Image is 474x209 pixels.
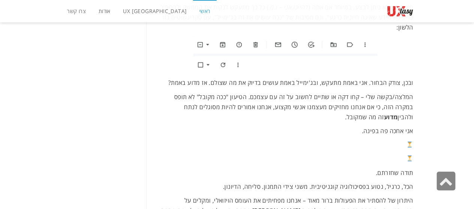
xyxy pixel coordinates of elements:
[199,7,211,15] span: ראשי
[407,142,413,148] img: ⏳
[376,169,413,177] span: תודה שחזרתם.
[67,7,86,15] span: צרו קשר
[168,79,413,87] span: ובכן, צודק הבחור. אני באמת מתעקש, ובג'ימייל באמת עושים בדיוק את מה שצולם. אז מדוע באמת?
[123,7,187,15] span: UX [GEOGRAPHIC_DATA]
[174,93,413,121] span: המלצה/בקשה שלי – קחו דקה או שתיים לחשוב על זה עם עצמכם. הטיעון "ככה מקובל" לא תופס במקרה הזה, כי ...
[387,6,413,17] img: UXtasy
[384,113,398,121] b: מדוע
[407,156,413,162] img: ⏳
[362,127,413,135] span: אני אחכה פה בפינה.
[345,113,384,121] span: זה מה שמקובל.
[223,182,413,191] span: הכל, כרגיל, נטוע בפסיכולוגיה קוגניטיבית. משני צידי התמנון. סליחה, הדיונון.
[99,7,111,15] span: אודות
